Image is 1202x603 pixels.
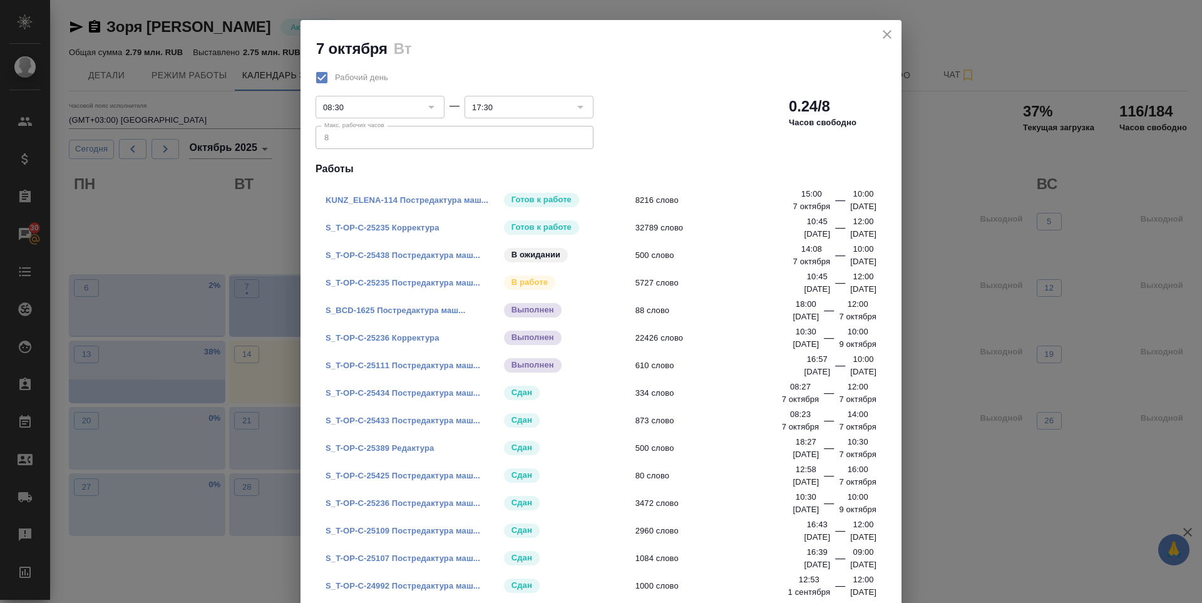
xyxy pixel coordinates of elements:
[511,552,532,564] p: Сдан
[807,353,828,366] p: 16:57
[848,491,868,503] p: 10:00
[824,441,834,461] div: —
[839,311,876,323] p: 7 октября
[326,581,480,590] a: S_T-OP-C-24992 Постредактура маш...
[789,116,856,129] p: Часов свободно
[839,476,876,488] p: 7 октября
[511,497,532,509] p: Сдан
[853,188,874,200] p: 10:00
[326,498,480,508] a: S_T-OP-C-25236 Постредактура маш...
[850,531,876,544] p: [DATE]
[635,277,813,289] span: 5727 слово
[796,463,816,476] p: 12:58
[799,574,819,586] p: 12:53
[824,303,834,323] div: —
[835,220,845,240] div: —
[807,215,828,228] p: 10:45
[839,393,876,406] p: 7 октября
[326,195,488,205] a: KUNZ_ELENA-114 Постредактура маш...
[835,523,845,544] div: —
[789,96,830,116] h2: 0.24/8
[790,408,811,421] p: 08:23
[394,40,411,57] h2: Вт
[511,579,532,592] p: Сдан
[635,580,813,592] span: 1000 слово
[635,332,813,344] span: 22426 слово
[326,526,480,535] a: S_T-OP-C-25109 Постредактура маш...
[835,579,845,599] div: —
[835,276,845,296] div: —
[635,415,813,427] span: 873 слово
[804,531,830,544] p: [DATE]
[848,326,868,338] p: 10:00
[635,359,813,372] span: 610 слово
[511,524,532,537] p: Сдан
[326,306,465,315] a: S_BCD-1625 Постредактура маш...
[511,359,554,371] p: Выполнен
[326,333,439,343] a: S_T-OP-C-25236 Корректура
[326,278,480,287] a: S_T-OP-C-25235 Постредактура маш...
[449,98,460,113] div: —
[326,223,439,232] a: S_T-OP-C-25235 Корректура
[835,248,845,268] div: —
[801,243,822,255] p: 14:08
[635,194,813,207] span: 8216 слово
[796,298,816,311] p: 18:00
[878,25,896,44] button: close
[326,443,434,453] a: S_T-OP-C-25389 Редактура
[316,40,388,57] h2: 7 октября
[793,255,831,268] p: 7 октября
[635,470,813,482] span: 80 слово
[804,283,830,296] p: [DATE]
[635,442,813,455] span: 500 слово
[793,448,819,461] p: [DATE]
[848,463,868,476] p: 16:00
[850,283,876,296] p: [DATE]
[511,414,532,426] p: Сдан
[850,586,876,599] p: [DATE]
[635,387,813,399] span: 334 слово
[835,193,845,213] div: —
[326,554,480,563] a: S_T-OP-C-25107 Постредактура маш...
[511,276,548,289] p: В работе
[824,413,834,433] div: —
[839,503,876,516] p: 9 октября
[804,559,830,571] p: [DATE]
[853,574,874,586] p: 12:00
[635,525,813,537] span: 2960 слово
[782,393,819,406] p: 7 октября
[782,421,819,433] p: 7 октября
[839,338,876,351] p: 9 октября
[326,250,480,260] a: S_T-OP-C-25438 Постредактура маш...
[635,497,813,510] span: 3472 слово
[511,221,572,234] p: Готов к работе
[793,476,819,488] p: [DATE]
[326,416,480,425] a: S_T-OP-C-25433 Постредактура маш...
[793,200,831,213] p: 7 октября
[850,255,876,268] p: [DATE]
[824,331,834,351] div: —
[511,386,532,399] p: Сдан
[804,366,830,378] p: [DATE]
[326,388,480,398] a: S_T-OP-C-25434 Постредактура маш...
[511,331,554,344] p: Выполнен
[796,326,816,338] p: 10:30
[853,243,874,255] p: 10:00
[788,586,831,599] p: 1 сентября
[511,304,554,316] p: Выполнен
[839,448,876,461] p: 7 октября
[807,271,828,283] p: 10:45
[635,304,813,317] span: 88 слово
[793,338,819,351] p: [DATE]
[801,188,822,200] p: 15:00
[853,518,874,531] p: 12:00
[824,496,834,516] div: —
[853,271,874,283] p: 12:00
[804,228,830,240] p: [DATE]
[807,518,828,531] p: 16:43
[807,546,828,559] p: 16:39
[793,311,819,323] p: [DATE]
[511,193,572,206] p: Готов к работе
[835,551,845,571] div: —
[850,228,876,240] p: [DATE]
